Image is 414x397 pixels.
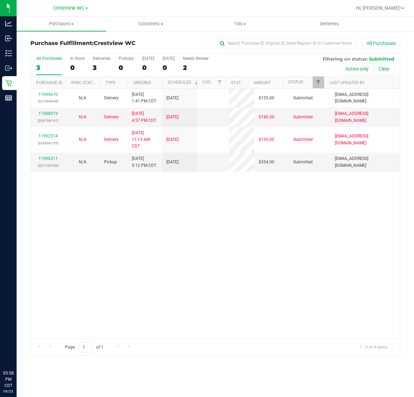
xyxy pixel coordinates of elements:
span: Submitted [293,114,313,120]
span: [DATE] [166,159,178,165]
a: 11994670 [38,92,58,97]
button: Clear [374,63,394,75]
iframe: Resource center [7,342,28,362]
span: $180.00 [259,114,274,120]
a: Deliveries [285,17,375,31]
span: [EMAIL_ADDRESS][DOMAIN_NAME] [335,91,396,105]
span: Pickup [104,159,117,165]
span: [EMAIL_ADDRESS][DOMAIN_NAME] [335,133,396,146]
a: State Registry ID [231,80,267,85]
input: Search Purchase ID, Original ID, State Registry ID or Customer Name... [217,38,355,48]
a: Last Updated By [330,80,365,85]
span: $135.00 [259,95,274,101]
button: N/A [79,114,86,120]
span: [EMAIL_ADDRESS][DOMAIN_NAME] [335,155,396,169]
a: Scheduled [168,80,199,85]
inline-svg: Retail [5,80,12,87]
inline-svg: Outbound [5,65,12,72]
a: Filter [313,76,324,88]
span: 1 - 4 of 4 items [354,342,393,352]
span: Not Applicable [79,137,86,142]
div: [DATE] [163,56,175,61]
div: In Store [70,56,84,61]
span: Filtering on status: [323,56,368,62]
div: Needs Review [183,56,209,61]
p: (326960135) [35,140,61,146]
p: 09/23 [3,389,13,394]
span: Delivery [104,136,119,143]
span: Crestview WC [94,40,136,46]
div: 0 [142,64,154,72]
span: Deliveries [311,21,348,27]
span: Hi, [PERSON_NAME]! [356,5,401,11]
div: All Purchases [36,56,62,61]
inline-svg: Analytics [5,20,12,27]
div: [DATE] [142,56,154,61]
div: 2 [183,64,209,72]
span: Tills [196,21,285,27]
span: Not Applicable [79,115,86,119]
div: 0 [163,64,175,72]
div: 0 [119,64,134,72]
inline-svg: Inventory [5,50,12,57]
span: [DATE] [166,114,178,120]
p: (327133700) [35,162,61,169]
button: N/A [79,136,86,143]
div: 0 [70,64,84,72]
span: Customers [107,21,195,27]
span: [DATE] 11:13 AM CDT [132,130,158,150]
p: (326706141) [35,117,61,124]
span: Delivery [104,95,119,101]
span: [DATE] [166,95,178,101]
a: Purchase ID [36,80,62,85]
span: Submitted [293,95,313,101]
button: N/A [79,159,86,165]
button: All Purchases [362,37,400,49]
a: Status [288,80,303,84]
h3: Purchase Fulfillment: [30,40,154,46]
span: Crestview WC [53,5,84,11]
span: [DATE] 5:12 PM CDT [132,155,156,169]
div: 3 [36,64,62,72]
span: [EMAIL_ADDRESS][DOMAIN_NAME] [335,110,396,124]
a: 11992314 [38,134,58,138]
span: [DATE] 1:41 PM CDT [132,91,156,105]
span: Purchases [17,21,106,27]
span: [DATE] [166,136,178,143]
a: Customer [202,80,224,84]
span: $195.00 [259,136,274,143]
a: Tills [195,17,285,31]
div: Deliveries [93,56,110,61]
inline-svg: Reports [5,94,12,101]
span: [DATE] 4:57 PM CDT [132,110,156,124]
a: Amount [254,80,271,85]
div: 3 [93,64,110,72]
a: Type [105,80,116,85]
span: Submitted [369,56,394,62]
a: 11996211 [38,156,58,161]
span: Not Applicable [79,96,86,100]
inline-svg: Inbound [5,35,12,42]
span: Submitted [293,136,313,143]
button: Active only [341,63,373,75]
a: Purchases [17,17,106,31]
input: 1 [79,342,92,353]
span: Submitted [293,159,313,165]
a: 11988019 [38,111,58,116]
span: $354.00 [259,159,274,165]
span: Delivery [104,114,119,120]
a: Filter [214,76,225,88]
p: 05:58 PM CDT [3,370,13,389]
a: Ordered [133,80,151,85]
a: Customers [106,17,196,31]
iframe: Resource center unread badge [20,341,29,349]
a: Sync Status [71,80,98,85]
p: (327064048) [35,98,61,105]
span: Page of 1 [59,342,109,353]
div: PickUps [119,56,134,61]
button: N/A [79,95,86,101]
span: Not Applicable [79,160,86,164]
